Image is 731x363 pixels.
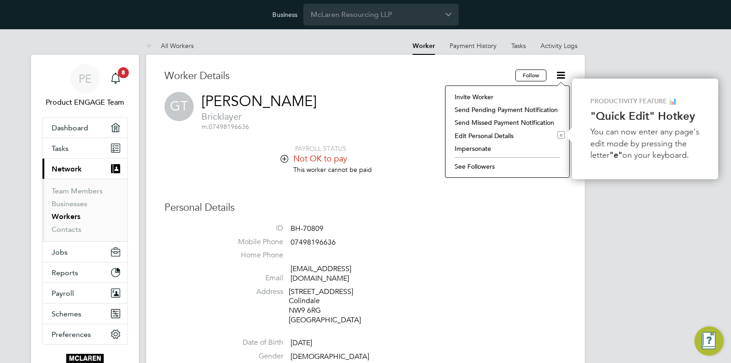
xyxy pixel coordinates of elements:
[450,142,565,155] li: Impersonate
[219,287,283,297] label: Address
[450,129,565,142] li: Edit Personal Details
[291,264,351,283] a: [EMAIL_ADDRESS][DOMAIN_NAME]
[52,123,88,132] span: Dashboard
[201,92,317,110] a: [PERSON_NAME]
[52,199,87,208] a: Businesses
[52,268,78,277] span: Reports
[219,352,283,361] label: Gender
[146,42,194,50] a: All Workers
[572,79,718,179] div: Quick Edit Hotkey
[52,248,68,256] span: Jobs
[79,73,92,85] span: PE
[52,165,82,173] span: Network
[291,352,369,361] span: [DEMOGRAPHIC_DATA]
[42,138,127,158] a: Tasks
[540,42,577,50] a: Activity Logs
[590,109,695,123] strong: "Quick Edit" Hotkey
[219,273,283,283] label: Email
[219,251,283,260] label: Home Phone
[272,11,297,19] label: Business
[164,92,194,121] span: GT
[694,326,724,356] button: Engage Resource Center
[289,287,376,325] div: [STREET_ADDRESS] Colindale NW9 6RG [GEOGRAPHIC_DATA]
[219,237,283,247] label: Mobile Phone
[511,42,526,50] a: Tasks
[293,153,347,164] span: Not OK to pay
[52,225,81,234] a: Contacts
[201,111,317,123] span: Bricklayer
[609,150,622,160] strong: "e"
[118,67,129,78] span: 8
[293,165,372,174] span: This worker cannot be paid
[291,238,336,247] span: 07498196636
[590,127,702,160] span: You can now enter any page's edit mode by pressing the letter
[450,42,497,50] a: Payment History
[590,97,700,106] p: PRODUCTIVITY FEATURE 📊
[557,131,565,139] i: e
[164,201,567,214] h3: Personal Details
[515,69,546,81] button: Follow
[164,69,515,83] h3: Worker Details
[219,338,283,347] label: Date of Birth
[201,123,249,131] span: 07498196636
[450,116,565,129] li: Send Missed Payment Notification
[52,144,69,153] span: Tasks
[52,187,103,195] a: Team Members
[42,97,128,108] span: Product ENGAGE Team
[42,117,127,138] a: Dashboard
[201,123,209,131] span: m:
[622,150,689,160] span: on your keyboard.
[42,64,128,108] a: Go to account details
[413,42,435,50] a: Worker
[52,330,91,339] span: Preferences
[450,103,565,116] li: Send Pending Payment Notification
[291,224,323,233] span: BH-70809
[295,144,346,153] span: PAYROLL STATUS
[450,160,565,173] li: See Followers
[52,289,74,298] span: Payroll
[219,224,283,233] label: ID
[52,212,80,221] a: Workers
[450,91,565,103] li: Invite Worker
[291,338,312,347] span: [DATE]
[52,310,81,318] span: Schemes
